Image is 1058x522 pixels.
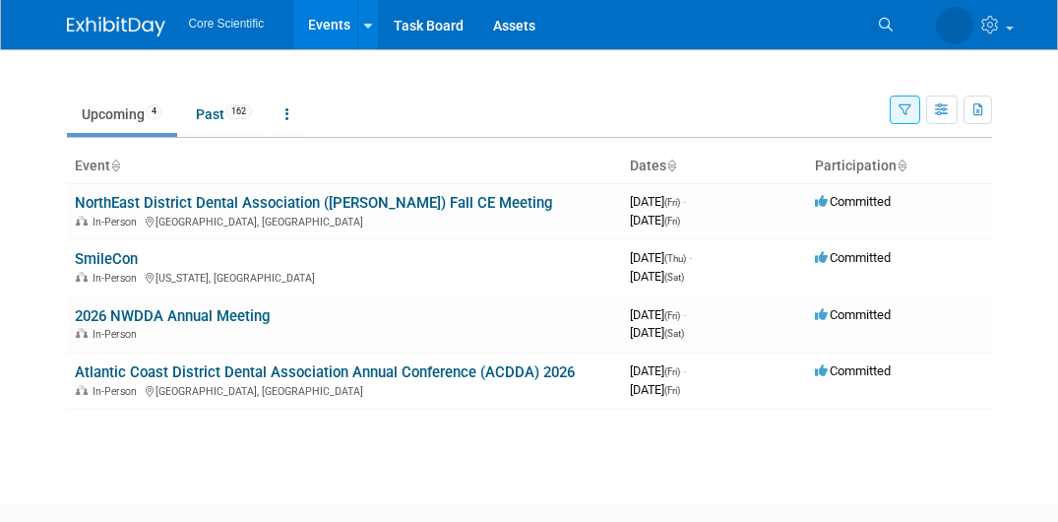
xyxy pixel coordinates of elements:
[815,307,891,322] span: Committed
[683,307,686,322] span: -
[630,363,686,378] span: [DATE]
[110,158,120,173] a: Sort by Event Name
[630,382,680,397] span: [DATE]
[76,272,88,282] img: In-Person Event
[67,96,177,133] a: Upcoming4
[666,158,676,173] a: Sort by Start Date
[664,272,684,283] span: (Sat)
[75,250,138,268] a: SmileCon
[75,382,614,398] div: [GEOGRAPHIC_DATA], [GEOGRAPHIC_DATA]
[93,216,143,228] span: In-Person
[664,216,680,227] span: (Fri)
[664,197,680,208] span: (Fri)
[67,17,165,36] img: ExhibitDay
[146,104,162,119] span: 4
[75,194,552,212] a: NorthEast District Dental Association ([PERSON_NAME]) Fall CE Meeting
[897,158,906,173] a: Sort by Participation Type
[630,269,684,284] span: [DATE]
[93,385,143,398] span: In-Person
[75,213,614,228] div: [GEOGRAPHIC_DATA], [GEOGRAPHIC_DATA]
[815,250,891,265] span: Committed
[189,17,265,31] span: Core Scientific
[75,307,270,325] a: 2026 NWDDA Annual Meeting
[630,307,686,322] span: [DATE]
[630,325,684,340] span: [DATE]
[936,7,973,44] img: James Belshe
[664,310,680,321] span: (Fri)
[630,194,686,209] span: [DATE]
[807,150,992,183] th: Participation
[630,213,680,228] span: [DATE]
[75,269,614,285] div: [US_STATE], [GEOGRAPHIC_DATA]
[93,272,143,285] span: In-Person
[630,250,692,265] span: [DATE]
[75,363,575,381] a: Atlantic Coast District Dental Association Annual Conference (ACDDA) 2026
[664,385,680,396] span: (Fri)
[683,194,686,209] span: -
[683,363,686,378] span: -
[93,328,143,341] span: In-Person
[689,250,692,265] span: -
[622,150,807,183] th: Dates
[664,253,686,264] span: (Thu)
[76,385,88,395] img: In-Person Event
[225,104,252,119] span: 162
[664,328,684,339] span: (Sat)
[67,150,622,183] th: Event
[664,366,680,377] span: (Fri)
[76,216,88,226] img: In-Person Event
[181,96,267,133] a: Past162
[815,363,891,378] span: Committed
[815,194,891,209] span: Committed
[76,328,88,338] img: In-Person Event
